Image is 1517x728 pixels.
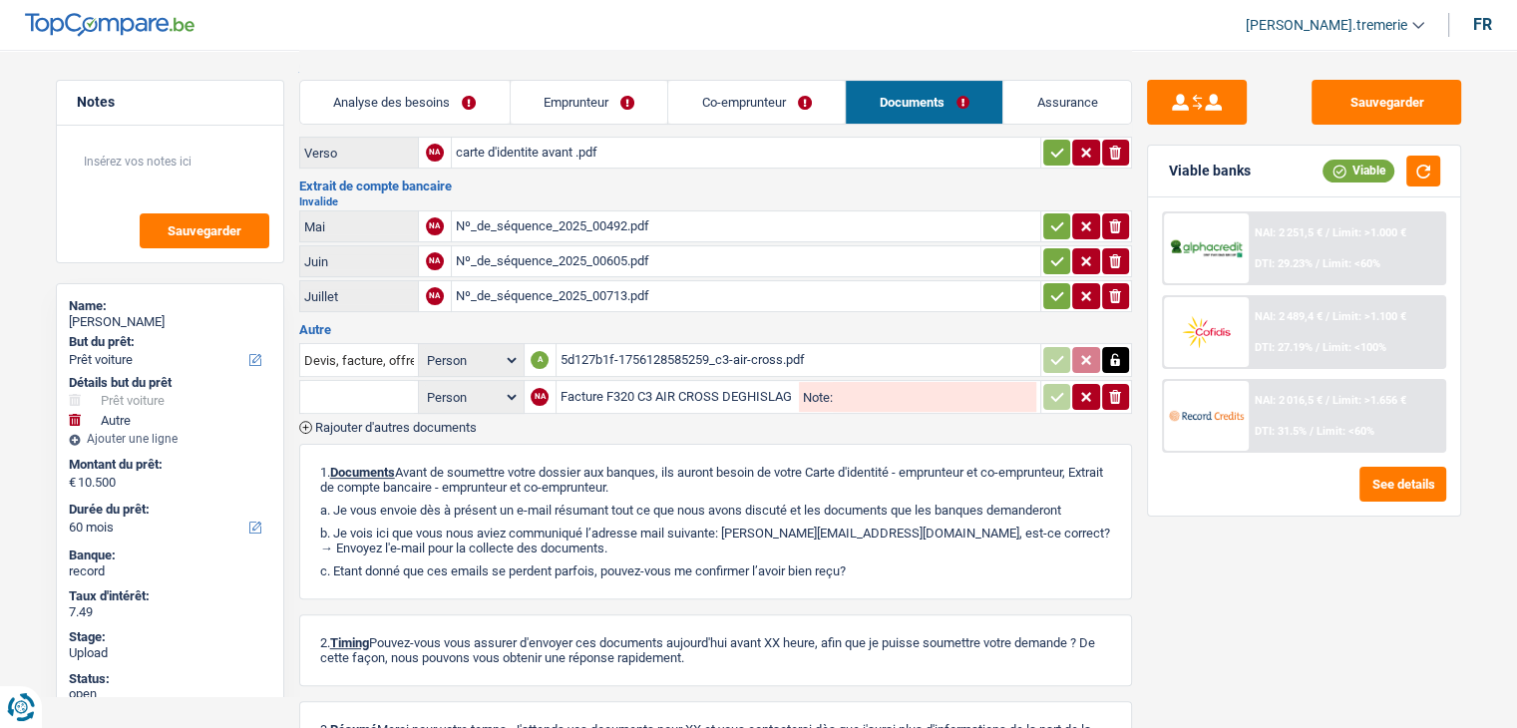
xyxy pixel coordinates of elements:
[320,503,1111,518] p: a. Je vous envoie dès à présent un e-mail résumant tout ce que nous avons discuté et les doc...
[561,382,796,412] div: Facture F320 C3 AIR CROSS DEGHISLAGE.pdf
[1254,226,1322,239] span: NAI: 2 251,5 €
[1473,15,1492,34] div: fr
[1309,425,1313,438] span: /
[69,475,76,491] span: €
[320,635,1111,665] p: 2. Pouvez-vous vous assurer d'envoyer ces documents aujourd'hui avant XX heure, afin que je puiss...
[1325,226,1328,239] span: /
[320,465,1111,495] p: 1. Avant de soumettre votre dossier aux banques, ils auront besoin de votre Carte d'identité - em...
[1003,81,1131,124] a: Assurance
[1169,237,1243,260] img: AlphaCredit
[1316,425,1373,438] span: Limit: <60%
[1331,394,1405,407] span: Limit: >1.656 €
[456,138,1036,168] div: carte d'identite avant .pdf
[531,351,549,369] div: A
[531,388,549,406] div: NA
[1315,341,1319,354] span: /
[426,287,444,305] div: NA
[299,180,1132,192] h3: Extrait de compte bancaire
[168,224,241,237] span: Sauvegarder
[1325,394,1328,407] span: /
[1254,310,1322,323] span: NAI: 2 489,4 €
[1169,313,1243,350] img: Cofidis
[69,645,271,661] div: Upload
[320,526,1111,555] p: b. Je vois ici que vous nous aviez communiqué l’adresse mail suivante: [PERSON_NAME][EMAIL_ADDRE...
[456,246,1036,276] div: Nº_de_séquence_2025_00605.pdf
[299,196,1132,207] h2: Invalide
[77,94,263,111] h5: Notes
[69,563,271,579] div: record
[1325,310,1328,323] span: /
[426,217,444,235] div: NA
[320,563,1111,578] p: c. Etant donné que ces emails se perdent parfois, pouvez-vous me confirmer l’avoir bien reçu?
[330,465,395,480] span: Documents
[69,604,271,620] div: 7.49
[69,686,271,702] div: open
[315,421,477,434] span: Rajouter d'autres documents
[1254,425,1306,438] span: DTI: 31.5%
[69,298,271,314] div: Name:
[69,375,271,391] div: Détails but du prêt
[25,13,194,37] img: TopCompare Logo
[69,432,271,446] div: Ajouter une ligne
[69,547,271,563] div: Banque:
[299,421,477,434] button: Rajouter d'autres documents
[1315,257,1319,270] span: /
[1168,163,1250,180] div: Viable banks
[426,252,444,270] div: NA
[1169,397,1243,434] img: Record Credits
[426,144,444,162] div: NA
[1254,341,1312,354] span: DTI: 27.19%
[69,314,271,330] div: [PERSON_NAME]
[69,588,271,604] div: Taux d'intérêt:
[511,81,668,124] a: Emprunteur
[1359,467,1446,502] button: See details
[304,289,414,304] div: Juillet
[304,146,414,161] div: Verso
[1323,160,1394,182] div: Viable
[69,629,271,645] div: Stage:
[140,213,269,248] button: Sauvegarder
[1254,394,1322,407] span: NAI: 2 016,5 €
[1230,9,1424,42] a: [PERSON_NAME].tremerie
[69,502,267,518] label: Durée du prêt:
[304,219,414,234] div: Mai
[304,254,414,269] div: Juin
[1246,17,1407,34] span: [PERSON_NAME].tremerie
[1331,226,1405,239] span: Limit: >1.000 €
[846,81,1002,124] a: Documents
[330,635,369,650] span: Timing
[299,323,1132,336] h3: Autre
[668,81,845,124] a: Co-emprunteur
[1331,310,1405,323] span: Limit: >1.100 €
[69,457,267,473] label: Montant du prêt:
[561,345,1036,375] div: 5d127b1f-1756128585259_c3-air-cross.pdf
[1322,341,1385,354] span: Limit: <100%
[1322,257,1379,270] span: Limit: <60%
[69,671,271,687] div: Status:
[69,334,267,350] label: But du prêt:
[456,211,1036,241] div: Nº_de_séquence_2025_00492.pdf
[1312,80,1461,125] button: Sauvegarder
[1254,257,1312,270] span: DTI: 29.23%
[300,81,510,124] a: Analyse des besoins
[456,281,1036,311] div: Nº_de_séquence_2025_00713.pdf
[799,391,833,404] label: Note:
